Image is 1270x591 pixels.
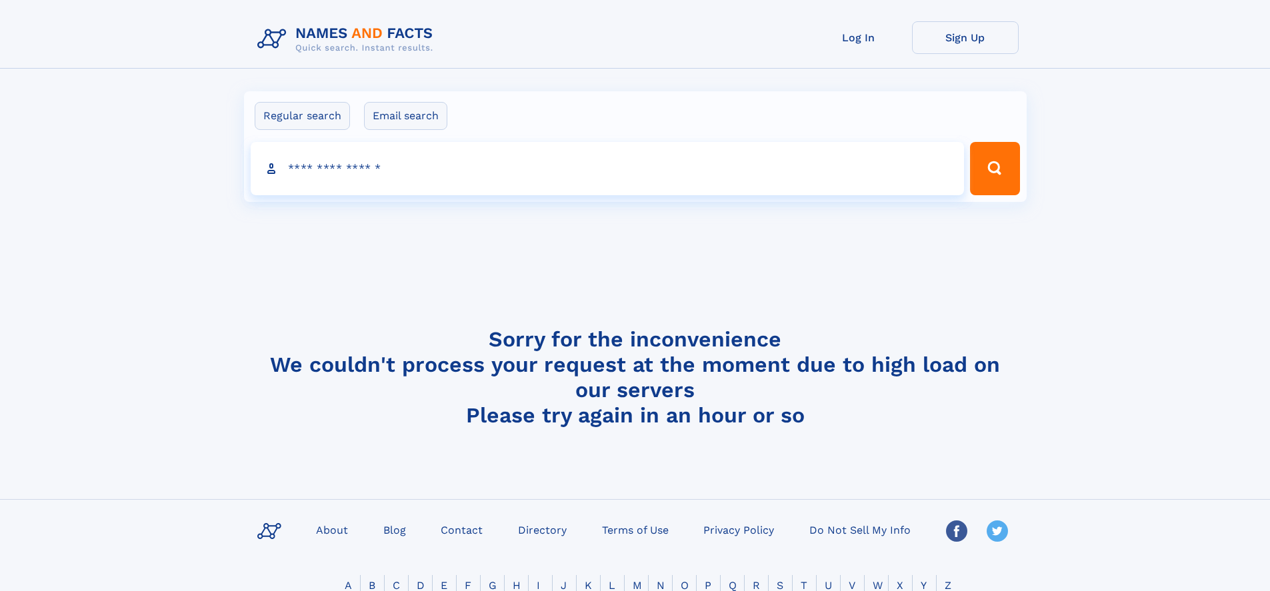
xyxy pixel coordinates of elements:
img: Facebook [946,520,967,542]
a: Contact [435,520,488,539]
img: Twitter [987,520,1008,542]
a: Directory [513,520,572,539]
a: Sign Up [912,21,1019,54]
input: search input [251,142,965,195]
a: Terms of Use [597,520,674,539]
a: Blog [378,520,411,539]
h4: Sorry for the inconvenience We couldn't process your request at the moment due to high load on ou... [252,326,1019,428]
a: About [311,520,353,539]
a: Privacy Policy [698,520,779,539]
a: Do Not Sell My Info [804,520,916,539]
label: Email search [364,102,447,130]
img: Logo Names and Facts [252,21,444,57]
button: Search Button [970,142,1019,195]
a: Log In [805,21,912,54]
label: Regular search [255,102,350,130]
